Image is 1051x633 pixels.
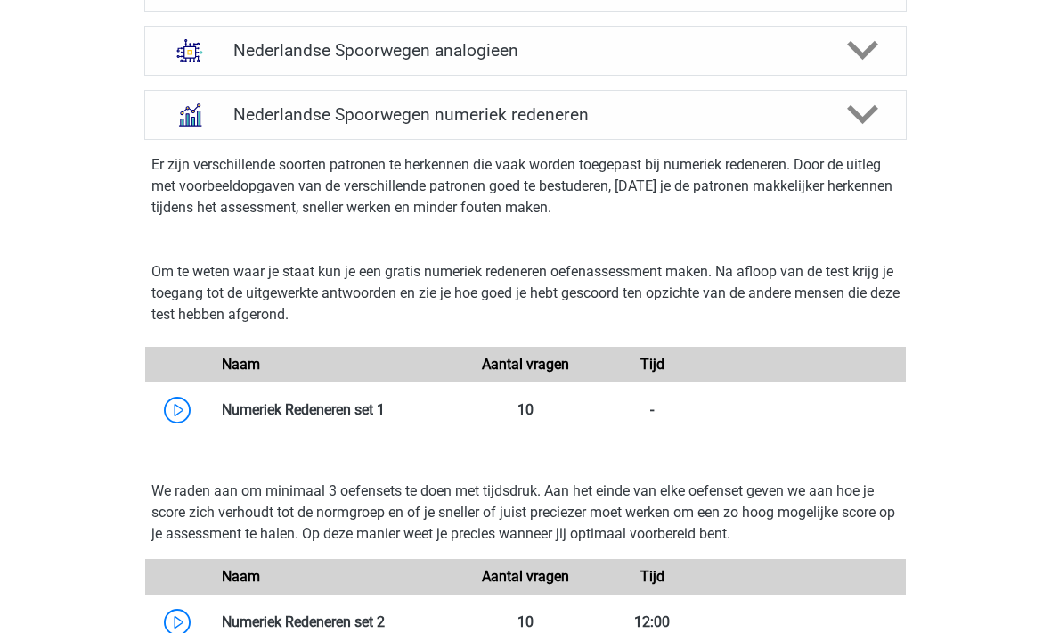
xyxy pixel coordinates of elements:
h4: Nederlandse Spoorwegen numeriek redeneren [233,104,817,125]
img: analogieen [167,28,213,74]
p: Om te weten waar je staat kun je een gratis numeriek redeneren oefenassessment maken. Na afloop v... [151,261,900,325]
div: Aantal vragen [462,354,589,375]
p: We raden aan om minimaal 3 oefensets te doen met tijdsdruk. Aan het einde van elke oefenset geven... [151,481,900,545]
div: Naam [208,566,462,588]
a: numeriek redeneren Nederlandse Spoorwegen numeriek redeneren [137,90,914,140]
div: Aantal vragen [462,566,589,588]
div: Tijd [589,354,715,375]
img: numeriek redeneren [167,92,213,138]
div: Numeriek Redeneren set 2 [208,612,462,633]
a: analogieen Nederlandse Spoorwegen analogieen [137,26,914,76]
h4: Nederlandse Spoorwegen analogieen [233,40,817,61]
p: Er zijn verschillende soorten patronen te herkennen die vaak worden toegepast bij numeriek redene... [151,154,900,218]
div: Naam [208,354,462,375]
div: Numeriek Redeneren set 1 [208,399,462,421]
div: Tijd [589,566,715,588]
